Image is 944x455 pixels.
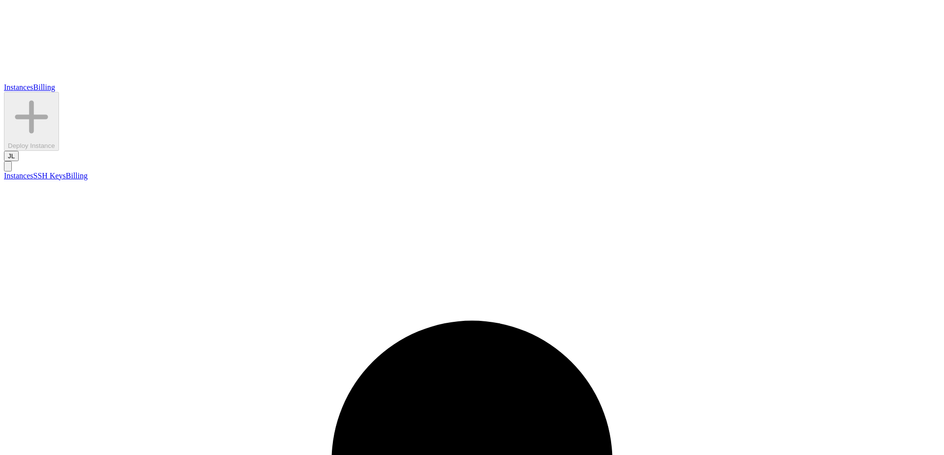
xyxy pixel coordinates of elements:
[33,83,55,91] a: Billing
[4,171,33,180] a: Instances
[4,4,373,81] img: Logo
[4,83,33,91] a: Instances
[33,171,66,180] a: SSH Keys
[8,142,55,149] span: Deploy Instance
[4,151,19,161] button: User menu
[4,92,59,151] button: Deploy Instance
[66,171,88,180] a: Billing
[8,152,15,160] span: JL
